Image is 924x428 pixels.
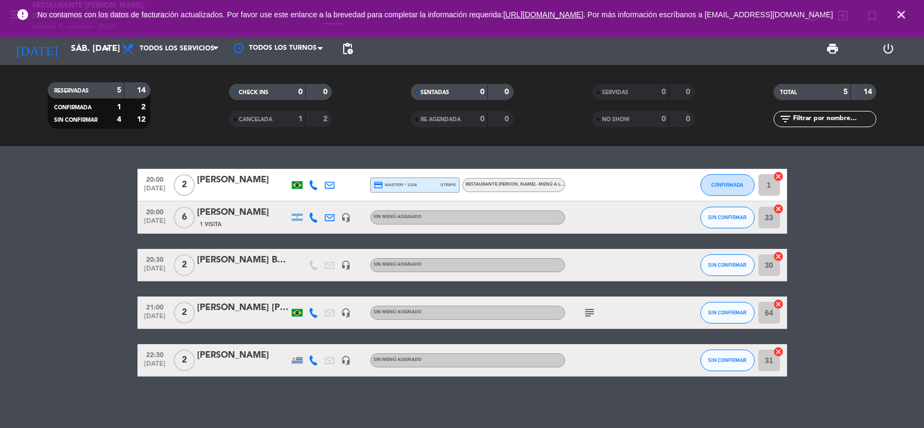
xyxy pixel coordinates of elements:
[860,32,916,65] div: LOG OUT
[466,182,579,187] span: RESTAURANTE [PERSON_NAME] - Menú a la carta
[441,181,456,188] span: stripe
[773,203,784,214] i: cancel
[141,205,168,218] span: 20:00
[882,42,895,55] i: power_settings_new
[480,88,484,96] strong: 0
[323,115,330,123] strong: 2
[421,117,461,122] span: RE AGENDADA
[773,251,784,262] i: cancel
[239,117,272,122] span: CANCELADA
[686,88,692,96] strong: 0
[16,8,29,21] i: error
[708,310,746,315] span: SIN CONFIRMAR
[421,90,449,95] span: SENTADAS
[602,90,628,95] span: SERVIDAS
[197,206,289,220] div: [PERSON_NAME]
[895,8,908,21] i: close
[341,260,351,270] i: headset_mic
[711,182,743,188] span: CONFIRMADA
[584,10,833,19] a: . Por más información escríbanos a [EMAIL_ADDRESS][DOMAIN_NAME]
[174,207,195,228] span: 6
[341,355,351,365] i: headset_mic
[661,115,666,123] strong: 0
[700,174,755,196] button: CONFIRMADA
[141,313,168,325] span: [DATE]
[504,88,511,96] strong: 0
[117,103,121,111] strong: 1
[174,174,195,196] span: 2
[141,173,168,185] span: 20:00
[708,357,746,363] span: SIN CONFIRMAR
[373,358,422,362] span: Sin menú asignado
[503,10,584,19] a: [URL][DOMAIN_NAME]
[141,360,168,373] span: [DATE]
[708,262,746,268] span: SIN CONFIRMAR
[137,87,148,94] strong: 14
[773,299,784,310] i: cancel
[779,113,792,126] i: filter_list
[792,113,876,125] input: Filtrar por nombre...
[197,253,289,267] div: [PERSON_NAME] BW 01
[298,88,303,96] strong: 0
[54,117,97,123] span: SIN CONFIRMAR
[54,88,89,94] span: RESERVADAS
[826,42,839,55] span: print
[298,115,303,123] strong: 1
[373,215,422,219] span: Sin menú asignado
[174,302,195,324] span: 2
[141,348,168,360] span: 22:30
[583,306,596,319] i: subject
[54,105,91,110] span: CONFIRMADA
[141,265,168,278] span: [DATE]
[117,87,121,94] strong: 5
[197,173,289,187] div: [PERSON_NAME]
[101,42,114,55] i: arrow_drop_down
[480,115,484,123] strong: 0
[708,214,746,220] span: SIN CONFIRMAR
[239,90,268,95] span: CHECK INS
[117,116,121,123] strong: 4
[141,218,168,230] span: [DATE]
[700,350,755,371] button: SIN CONFIRMAR
[341,213,351,222] i: headset_mic
[200,220,221,229] span: 1 Visita
[504,115,511,123] strong: 0
[37,10,833,19] span: No contamos con los datos de facturación actualizados. Por favor use este enlance a la brevedad p...
[602,117,630,122] span: NO SHOW
[174,254,195,276] span: 2
[700,302,755,324] button: SIN CONFIRMAR
[174,350,195,371] span: 2
[341,42,354,55] span: pending_actions
[197,348,289,363] div: [PERSON_NAME]
[323,88,330,96] strong: 0
[373,262,422,267] span: Sin menú asignado
[141,300,168,313] span: 21:00
[141,103,148,111] strong: 2
[373,310,422,314] span: Sin menú asignado
[140,45,214,52] span: Todos los servicios
[373,180,417,190] span: master * 1108
[773,346,784,357] i: cancel
[373,180,383,190] i: credit_card
[686,115,692,123] strong: 0
[8,37,65,61] i: [DATE]
[773,171,784,182] i: cancel
[780,90,797,95] span: TOTAL
[341,308,351,318] i: headset_mic
[141,185,168,197] span: [DATE]
[661,88,666,96] strong: 0
[197,301,289,315] div: [PERSON_NAME] [PERSON_NAME]
[700,254,755,276] button: SIN CONFIRMAR
[141,253,168,265] span: 20:30
[843,88,848,96] strong: 5
[863,88,874,96] strong: 14
[137,116,148,123] strong: 12
[700,207,755,228] button: SIN CONFIRMAR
